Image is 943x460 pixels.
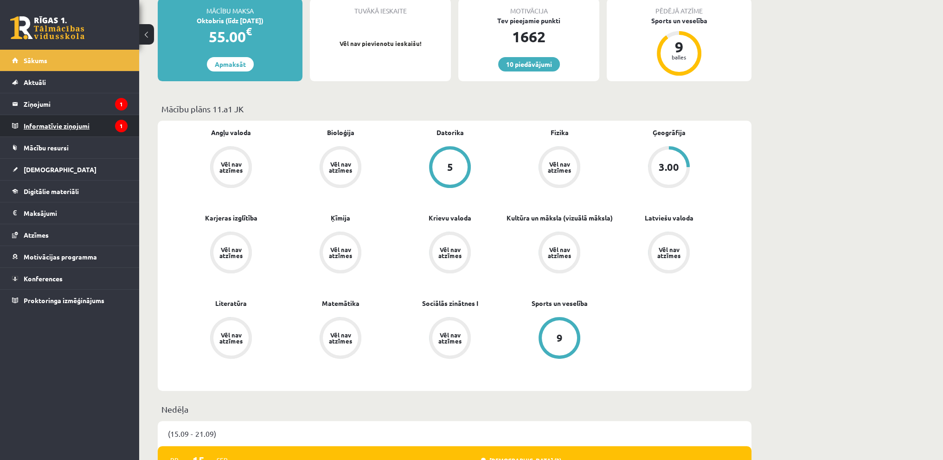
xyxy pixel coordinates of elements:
[12,290,128,311] a: Proktoringa izmēģinājums
[205,213,257,223] a: Karjeras izglītība
[327,161,353,173] div: Vēl nav atzīmes
[176,232,286,275] a: Vēl nav atzīmes
[24,274,63,283] span: Konferences
[246,25,252,38] span: €
[12,50,128,71] a: Sākums
[24,93,128,115] legend: Ziņojumi
[327,128,354,137] a: Bioloģija
[429,213,471,223] a: Krievu valoda
[614,146,724,190] a: 3.00
[24,202,128,224] legend: Maksājumi
[12,115,128,136] a: Informatīvie ziņojumi1
[331,213,350,223] a: Ķīmija
[645,213,693,223] a: Latviešu valoda
[286,232,395,275] a: Vēl nav atzīmes
[458,16,599,26] div: Tev pieejamie punkti
[12,202,128,224] a: Maksājumi
[24,56,47,65] span: Sākums
[327,332,353,344] div: Vēl nav atzīmes
[24,296,104,305] span: Proktoringa izmēģinājums
[607,16,751,77] a: Sports un veselība 9 balles
[218,332,244,344] div: Vēl nav atzīmes
[218,246,244,259] div: Vēl nav atzīmes
[653,128,686,137] a: Ģeogrāfija
[158,26,302,48] div: 55.00
[447,162,453,172] div: 5
[607,16,751,26] div: Sports un veselība
[12,159,128,180] a: [DEMOGRAPHIC_DATA]
[437,332,463,344] div: Vēl nav atzīmes
[12,93,128,115] a: Ziņojumi1
[498,57,560,71] a: 10 piedāvājumi
[505,317,614,361] a: 9
[158,421,751,446] div: (15.09 - 21.09)
[532,298,588,308] a: Sports un veselība
[115,120,128,132] i: 1
[176,317,286,361] a: Vēl nav atzīmes
[24,78,46,86] span: Aktuāli
[12,181,128,202] a: Digitālie materiāli
[507,213,613,223] a: Kultūra un māksla (vizuālā māksla)
[557,333,563,343] div: 9
[24,187,79,195] span: Digitālie materiāli
[207,57,254,71] a: Apmaksāt
[395,232,505,275] a: Vēl nav atzīmes
[286,146,395,190] a: Vēl nav atzīmes
[546,246,572,259] div: Vēl nav atzīmes
[665,54,693,60] div: balles
[161,103,748,115] p: Mācību plāns 11.a1 JK
[158,16,302,26] div: Oktobris (līdz [DATE])
[115,98,128,110] i: 1
[665,39,693,54] div: 9
[218,161,244,173] div: Vēl nav atzīmes
[314,39,446,48] p: Vēl nav pievienotu ieskaišu!
[215,298,247,308] a: Literatūra
[422,298,478,308] a: Sociālās zinātnes I
[505,146,614,190] a: Vēl nav atzīmes
[24,143,69,152] span: Mācību resursi
[437,246,463,259] div: Vēl nav atzīmes
[12,246,128,267] a: Motivācijas programma
[436,128,464,137] a: Datorika
[551,128,569,137] a: Fizika
[546,161,572,173] div: Vēl nav atzīmes
[12,71,128,93] a: Aktuāli
[12,137,128,158] a: Mācību resursi
[24,115,128,136] legend: Informatīvie ziņojumi
[12,268,128,289] a: Konferences
[659,162,679,172] div: 3.00
[12,224,128,246] a: Atzīmes
[286,317,395,361] a: Vēl nav atzīmes
[322,298,359,308] a: Matemātika
[161,403,748,415] p: Nedēļa
[24,165,96,174] span: [DEMOGRAPHIC_DATA]
[395,146,505,190] a: 5
[24,231,49,239] span: Atzīmes
[24,253,97,261] span: Motivācijas programma
[505,232,614,275] a: Vēl nav atzīmes
[10,16,84,39] a: Rīgas 1. Tālmācības vidusskola
[614,232,724,275] a: Vēl nav atzīmes
[458,26,599,48] div: 1662
[176,146,286,190] a: Vēl nav atzīmes
[395,317,505,361] a: Vēl nav atzīmes
[211,128,251,137] a: Angļu valoda
[327,246,353,259] div: Vēl nav atzīmes
[656,246,682,259] div: Vēl nav atzīmes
